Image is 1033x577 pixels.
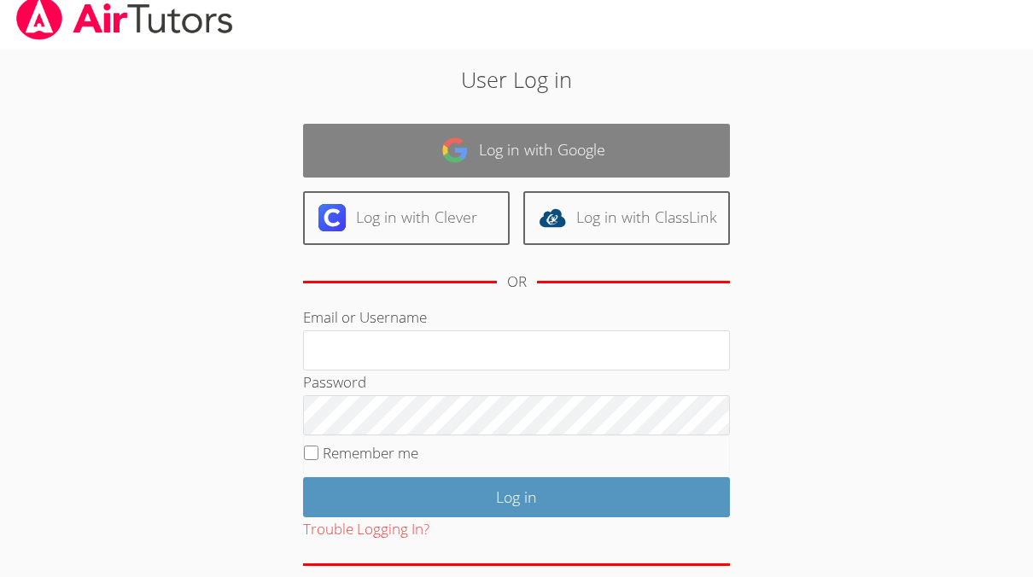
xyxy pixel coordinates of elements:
img: clever-logo-6eab21bc6e7a338710f1a6ff85c0baf02591cd810cc4098c63d3a4b26e2feb20.svg [318,204,346,231]
label: Password [303,372,366,392]
img: classlink-logo-d6bb404cc1216ec64c9a2012d9dc4662098be43eaf13dc465df04b49fa7ab582.svg [539,204,566,231]
input: Log in [303,477,730,517]
img: google-logo-50288ca7cdecda66e5e0955fdab243c47b7ad437acaf1139b6f446037453330a.svg [441,137,469,164]
div: OR [507,270,527,294]
button: Trouble Logging In? [303,517,429,542]
a: Log in with Google [303,124,730,178]
h2: User Log in [237,63,795,96]
label: Email or Username [303,307,427,327]
label: Remember me [323,443,418,463]
a: Log in with Clever [303,191,510,245]
a: Log in with ClassLink [523,191,730,245]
